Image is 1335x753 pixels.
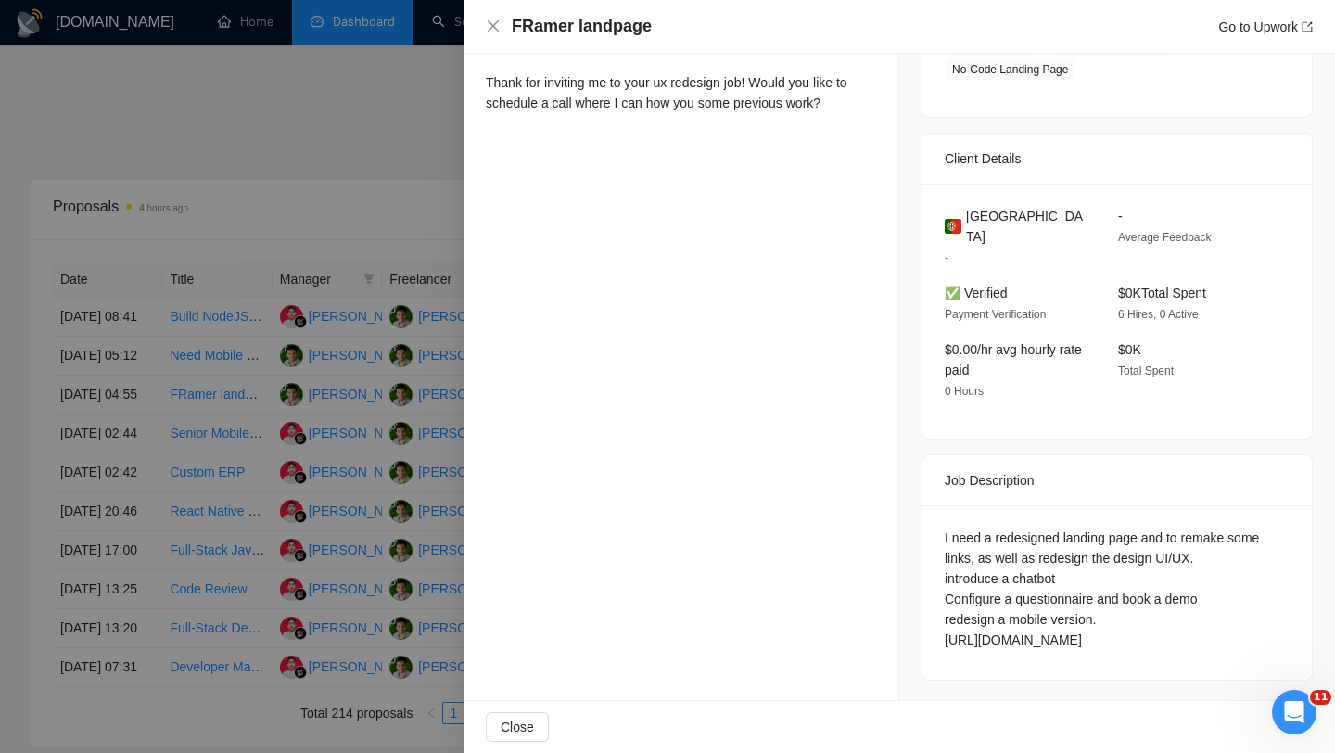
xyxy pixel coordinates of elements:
span: ✅ Verified [945,286,1008,300]
span: close [486,19,501,33]
a: Go to Upworkexport [1218,19,1313,34]
span: - [945,251,948,264]
span: $0.00/hr avg hourly rate paid [945,342,1082,377]
iframe: Intercom live chat [1272,690,1316,734]
span: - [1118,209,1123,223]
span: 11 [1310,690,1331,705]
div: Hi! Thank for inviting me to your ux redesign job! Would you like to schedule a call where I can ... [486,32,876,113]
span: Payment Verification [945,308,1046,321]
span: Close [501,717,534,737]
span: 0 Hours [945,385,984,398]
span: No-Code Landing Page [945,59,1075,80]
span: export [1302,21,1313,32]
div: I need a redesigned landing page and to remake some links, as well as redesign the design UI/UX. ... [945,528,1290,650]
h4: FRamer landpage [512,15,652,38]
div: Job Description [945,455,1290,505]
button: Close [486,19,501,34]
img: 🇵🇹 [945,216,961,236]
span: 6 Hires, 0 Active [1118,308,1199,321]
button: Close [486,712,549,742]
span: [GEOGRAPHIC_DATA] [966,206,1088,247]
div: Client Details [945,134,1290,184]
span: Total Spent [1118,364,1174,377]
span: Average Feedback [1118,231,1212,244]
span: $0K [1118,342,1141,357]
span: $0K Total Spent [1118,286,1206,300]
